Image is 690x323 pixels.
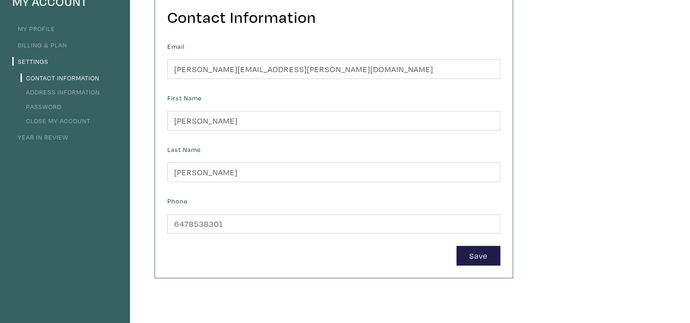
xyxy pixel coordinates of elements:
button: Save [457,246,500,266]
a: Billing & Plan [12,41,67,49]
a: Settings [12,57,48,66]
label: First Name [167,93,202,103]
a: Contact Information [21,73,99,82]
h2: Contact Information [167,7,500,27]
a: Password [21,102,62,111]
a: Address Information [21,88,100,96]
label: Last Name [167,145,201,155]
a: Year in Review [12,133,68,141]
label: Phone [167,196,187,206]
a: Close My Account [21,116,90,125]
label: Email [167,42,185,52]
a: My Profile [12,24,55,33]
